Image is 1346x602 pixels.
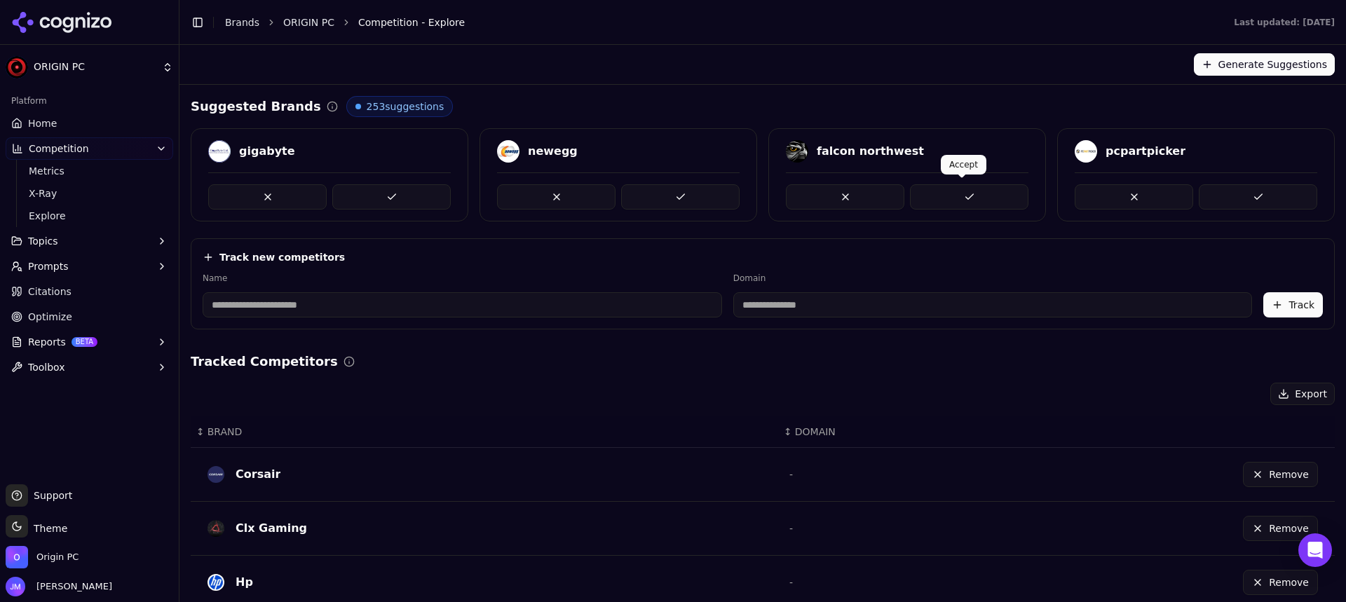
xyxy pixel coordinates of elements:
span: Theme [28,523,67,534]
img: clx gaming [208,520,224,537]
button: Remove [1243,462,1318,487]
img: newegg [497,140,519,163]
a: Citations [6,280,173,303]
img: Jesse Mak [6,577,25,596]
div: Clx Gaming [236,520,307,537]
div: Corsair [236,466,280,483]
span: Metrics [29,164,151,178]
a: Optimize [6,306,173,328]
div: ↕BRAND [196,425,773,439]
a: Explore [23,206,156,226]
a: Home [6,112,173,135]
span: Reports [28,335,66,349]
img: falcon northwest [786,140,808,163]
span: Origin PC [36,551,79,563]
a: Brands [225,17,259,28]
button: Prompts [6,255,173,278]
span: DOMAIN [795,425,836,439]
img: pcpartpicker [1075,140,1097,163]
a: X-Ray [23,184,156,203]
h2: Tracked Competitors [191,352,338,371]
a: ORIGIN PC [283,15,334,29]
span: Explore [29,209,151,223]
img: Origin PC [6,546,28,568]
div: gigabyte [239,143,295,160]
button: Topics [6,230,173,252]
img: ORIGIN PC [6,56,28,78]
span: Competition - Explore [358,15,465,29]
span: X-Ray [29,186,151,200]
span: Competition [29,142,89,156]
div: Open Intercom Messenger [1298,533,1332,567]
span: - [789,469,793,480]
div: Platform [6,90,173,112]
button: Toolbox [6,356,173,378]
div: Last updated: [DATE] [1234,17,1335,28]
div: pcpartpicker [1106,143,1185,160]
button: Competition [6,137,173,160]
button: Track [1263,292,1323,317]
h2: Suggested Brands [191,97,321,116]
span: Toolbox [28,360,65,374]
img: gigabyte [208,140,231,163]
h4: Track new competitors [219,250,345,264]
button: Open user button [6,577,112,596]
span: BETA [72,337,97,347]
nav: breadcrumb [225,15,1206,29]
span: - [789,523,793,534]
div: ↕DOMAIN [784,425,1020,439]
img: corsair [208,466,224,483]
a: Metrics [23,161,156,181]
button: Export [1270,383,1335,405]
span: Prompts [28,259,69,273]
th: BRAND [191,416,778,448]
button: Remove [1243,570,1318,595]
span: ORIGIN PC [34,61,156,74]
span: [PERSON_NAME] [31,580,112,593]
button: Generate Suggestions [1194,53,1335,76]
span: 253 suggestions [367,100,444,114]
div: falcon northwest [817,143,924,160]
button: Open organization switcher [6,546,79,568]
p: Accept [949,159,978,170]
span: - [789,577,793,588]
label: Name [203,273,722,284]
span: Topics [28,234,58,248]
div: Hp [236,574,253,591]
span: Home [28,116,57,130]
button: ReportsBETA [6,331,173,353]
span: Support [28,488,72,502]
div: newegg [528,143,578,160]
th: DOMAIN [778,416,1026,448]
button: Remove [1243,516,1318,541]
span: Citations [28,285,72,299]
span: Optimize [28,310,72,324]
span: BRAND [208,425,243,439]
label: Domain [733,273,1253,284]
img: hp [208,574,224,591]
